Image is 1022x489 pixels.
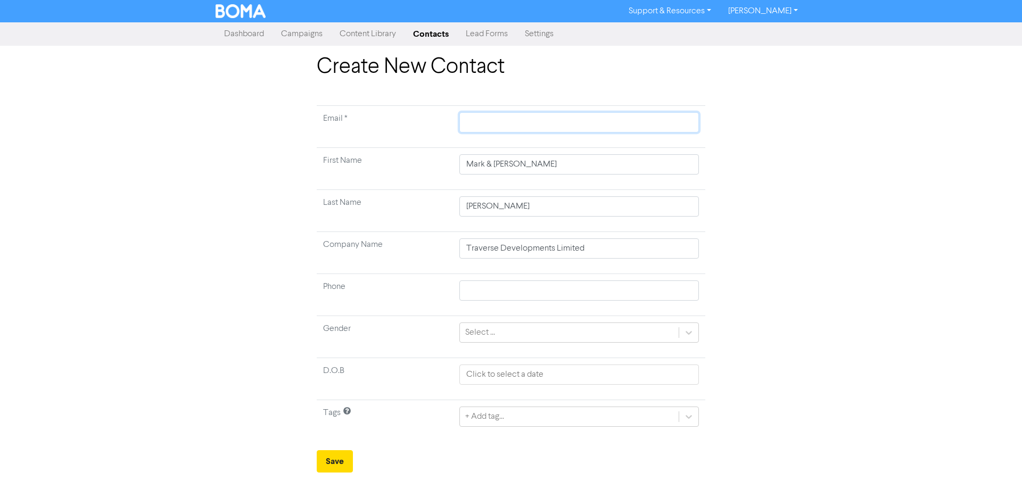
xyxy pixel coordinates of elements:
a: [PERSON_NAME] [720,3,806,20]
td: Last Name [317,190,453,232]
td: Tags [317,400,453,442]
a: Campaigns [273,23,331,45]
a: Lead Forms [457,23,516,45]
div: Select ... [465,326,495,339]
input: Click to select a date [459,364,699,385]
td: Gender [317,316,453,358]
td: First Name [317,148,453,190]
h1: Create New Contact [317,54,705,80]
a: Dashboard [216,23,273,45]
button: Save [317,450,353,473]
td: D.O.B [317,358,453,400]
div: + Add tag... [465,410,504,423]
td: Phone [317,274,453,316]
iframe: Chat Widget [969,438,1022,489]
td: Required [317,106,453,148]
img: BOMA Logo [216,4,266,18]
a: Settings [516,23,562,45]
a: Content Library [331,23,405,45]
td: Company Name [317,232,453,274]
a: Contacts [405,23,457,45]
a: Support & Resources [620,3,720,20]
